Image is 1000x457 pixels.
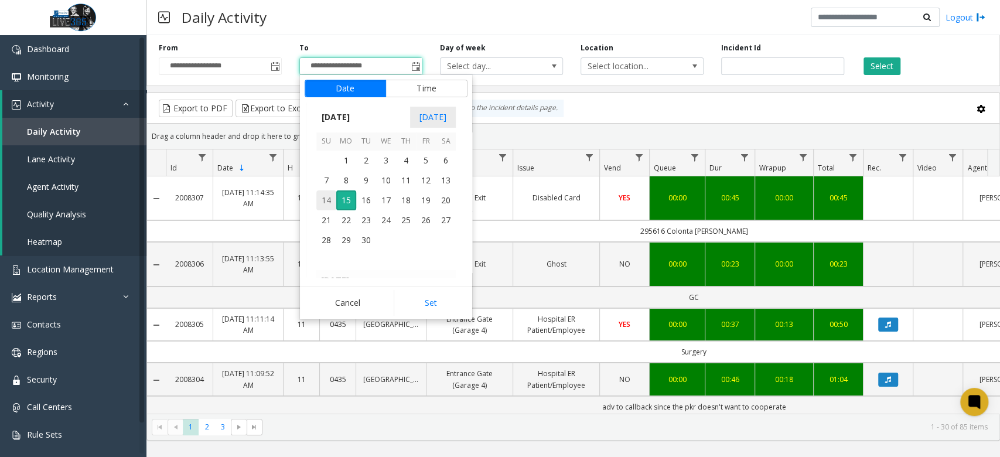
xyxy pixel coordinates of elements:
td: Monday, September 29, 2025 [336,230,356,250]
a: 11 [291,192,312,203]
label: Location [581,43,613,53]
div: 00:00 [657,319,698,330]
span: Quality Analysis [27,209,86,220]
button: Select [864,57,900,75]
td: Tuesday, September 23, 2025 [356,210,376,230]
span: [DATE] [410,107,456,128]
span: Daily Activity [27,126,81,137]
button: Date tab [305,80,386,97]
td: Monday, September 8, 2025 [336,170,356,190]
span: 21 [316,210,336,230]
a: Date Filter Menu [265,149,281,165]
span: 19 [416,190,436,210]
kendo-pager-info: 1 - 30 of 85 items [269,422,988,432]
a: 00:23 [821,258,856,270]
th: We [376,132,396,151]
a: 00:18 [762,374,806,385]
span: Activity [27,98,54,110]
span: 12 [416,170,436,190]
a: [DATE] 11:14:35 AM [220,187,276,209]
a: [DATE] 11:11:14 AM [220,313,276,336]
span: Sortable [237,163,247,173]
span: Go to the next page [234,422,244,432]
img: 'icon' [12,100,21,110]
a: 00:50 [821,319,856,330]
a: 11 [291,319,312,330]
a: YES [607,192,642,203]
a: 2008304 [173,374,206,385]
a: 01:04 [821,374,856,385]
span: Go to the next page [231,419,247,435]
span: 8 [336,170,356,190]
a: 00:00 [657,258,698,270]
span: Heatmap [27,236,62,247]
img: 'icon' [12,431,21,440]
label: From [159,43,178,53]
button: Export to Excel [236,100,312,117]
span: 14 [316,190,336,210]
img: 'icon' [12,320,21,330]
span: Location Management [27,264,114,275]
span: Contacts [27,319,61,330]
a: 00:00 [762,258,806,270]
td: Friday, September 12, 2025 [416,170,436,190]
span: 29 [336,230,356,250]
span: 16 [356,190,376,210]
div: Data table [147,149,999,414]
td: Tuesday, September 16, 2025 [356,190,376,210]
div: 00:00 [762,192,806,203]
a: Agent Activity [2,173,146,200]
a: Disabled Card [520,192,592,203]
img: 'icon' [12,403,21,412]
a: 2008305 [173,319,206,330]
span: Page 3 [215,419,231,435]
td: Sunday, September 21, 2025 [316,210,336,230]
img: 'icon' [12,348,21,357]
span: Select day... [441,58,538,74]
a: Lane Filter Menu [494,149,510,165]
a: 00:13 [762,319,806,330]
span: Monitoring [27,71,69,82]
a: Hospital ER Patient/Employee [520,313,592,336]
span: 9 [356,170,376,190]
img: 'icon' [12,265,21,275]
a: Total Filter Menu [845,149,861,165]
td: Saturday, September 20, 2025 [436,190,456,210]
span: Dur [709,163,722,173]
span: Total [818,163,835,173]
a: Rec. Filter Menu [895,149,910,165]
a: Collapse Details [147,194,166,203]
th: Tu [356,132,376,151]
th: [DATE] [316,270,456,290]
img: 'icon' [12,376,21,385]
span: 13 [436,170,456,190]
a: YES [607,319,642,330]
a: NO [607,374,642,385]
a: Issue Filter Menu [581,149,597,165]
span: Rule Sets [27,429,62,440]
span: Page 1 [183,419,199,435]
a: Collapse Details [147,260,166,270]
span: NO [619,259,630,269]
td: Wednesday, September 24, 2025 [376,210,396,230]
a: 00:00 [657,374,698,385]
button: Time tab [385,80,467,97]
div: 00:46 [712,374,748,385]
span: 17 [376,190,396,210]
a: Vend Filter Menu [631,149,647,165]
span: [DATE] [316,108,355,126]
span: Id [170,163,177,173]
span: 4 [396,151,416,170]
td: Saturday, September 6, 2025 [436,151,456,170]
span: 1 [336,151,356,170]
span: Toggle popup [409,58,422,74]
div: 00:37 [712,319,748,330]
a: [GEOGRAPHIC_DATA] [363,374,419,385]
a: 00:45 [821,192,856,203]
